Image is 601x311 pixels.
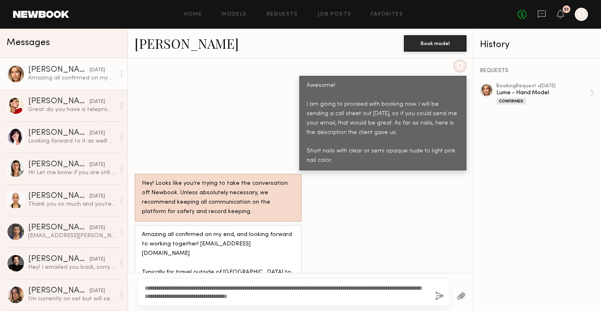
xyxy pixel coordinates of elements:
div: History [480,40,594,50]
div: Hey! Looks like you’re trying to take the conversation off Newbook. Unless absolutely necessary, ... [142,179,294,217]
div: [PERSON_NAME] [28,224,90,232]
div: [PERSON_NAME] [28,255,90,263]
div: [DATE] [90,287,105,295]
div: Thank you so much and you’re welcome. I appreciate it and hope to work with you in the near future. [28,200,115,208]
div: Confirmed [496,98,526,104]
div: [EMAIL_ADDRESS][PERSON_NAME][DOMAIN_NAME] [28,232,115,240]
div: Hi! Let me know if you are still considering booking. Thank you! [28,169,115,177]
div: [PERSON_NAME] [28,192,90,200]
span: Messages [7,38,50,48]
div: I’m currently on set but will send some over when I get the chance. This evening at the latest [28,295,115,303]
div: Great do you have a teleprompter on set ? [28,106,115,114]
div: booking Request • [DATE] [496,84,590,89]
div: Lume - Hand Model [496,89,590,97]
div: [PERSON_NAME] [28,129,90,137]
div: Amazing all confirmed on my end, and looking forward to working together! [EMAIL_ADDRESS][DOMAIN_... [28,74,115,82]
a: bookingRequest •[DATE]Lume - Hand ModelConfirmed [496,84,594,104]
div: [DATE] [90,193,105,200]
div: REQUESTS [480,68,594,74]
div: [DATE] [90,256,105,263]
div: [DATE] [90,66,105,74]
a: Book model [404,39,466,46]
a: Models [222,12,247,17]
button: Book model [404,35,466,52]
a: Job Posts [318,12,352,17]
div: 51 [564,7,569,12]
a: [PERSON_NAME] [135,34,239,52]
a: Favorites [371,12,403,17]
div: [PERSON_NAME] [28,98,90,106]
div: [DATE] [90,161,105,169]
div: Looking forward to it as well! And sounds good, thank you! [28,137,115,145]
a: Requests [267,12,298,17]
a: D [575,8,588,21]
div: [DATE] [90,129,105,137]
div: Hey! I emailed you back, sorry for the delay in getting back to you :) [28,263,115,271]
div: Awesome! I am going to proceed with booking now. I will be sending a call sheet out [DATE], so if... [307,81,459,166]
div: [DATE] [90,224,105,232]
div: [PERSON_NAME] [28,287,90,295]
div: [PERSON_NAME] [28,66,90,74]
div: [PERSON_NAME] [28,161,90,169]
a: Home [184,12,202,17]
div: [DATE] [90,98,105,106]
